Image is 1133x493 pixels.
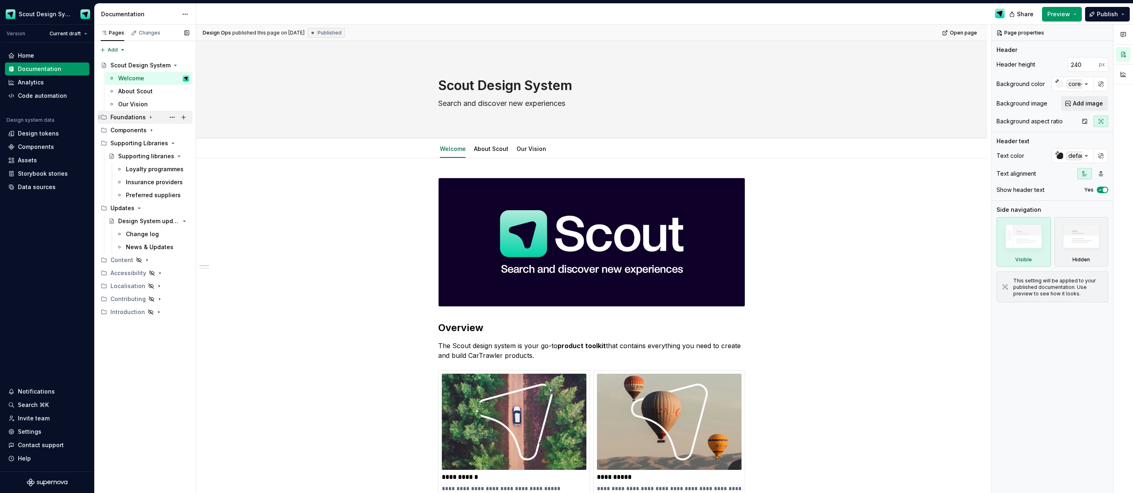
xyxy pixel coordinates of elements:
a: Documentation [5,62,89,75]
div: Assets [18,156,37,164]
button: Preview [1042,7,1082,22]
div: Preferred suppliers [126,191,181,199]
span: Publish [1097,10,1118,18]
button: Current draft [46,28,91,39]
a: Welcome [440,145,466,152]
div: Content [97,254,192,267]
a: Assets [5,154,89,167]
div: Hidden [1072,256,1090,263]
a: Loyalty programmes [113,163,192,176]
a: Our Vision [105,98,192,111]
div: Our Vision [118,100,148,108]
div: Foundations [97,111,192,124]
div: Components [97,124,192,137]
button: Scout Design SystemDesign Ops [2,5,93,23]
button: default [1051,149,1094,163]
span: Share [1017,10,1034,18]
span: Add image [1073,99,1103,108]
button: Publish [1085,7,1130,22]
div: published this page on [DATE] [232,30,305,36]
div: Documentation [101,10,178,18]
div: Scout Design System [110,61,171,69]
img: f7369196-49c7-4e2b-b721-ebbf6098551f.jpg [597,374,742,470]
a: Code automation [5,89,89,102]
div: Visible [997,217,1051,267]
div: Show header text [997,186,1044,194]
p: px [1099,61,1105,68]
div: Code automation [18,92,67,100]
span: Open page [950,30,977,36]
div: Data sources [18,183,56,191]
div: Localisation [110,282,145,290]
div: News & Updates [126,243,173,251]
span: Current draft [50,30,81,37]
div: Localisation [97,280,192,293]
div: Supporting Libraries [110,139,168,147]
div: Introduction [110,308,145,316]
img: Design Ops [80,9,90,19]
div: Changes [139,30,160,36]
a: Our Vision [517,145,546,152]
div: Analytics [18,78,44,86]
div: Contributing [110,295,146,303]
div: About Scout [471,140,512,157]
a: Supernova Logo [27,478,67,487]
a: Invite team [5,412,89,425]
div: Updates [110,204,134,212]
img: 46c1fb1a-a098-49e6-a3de-9750d60e6106.jpg [439,178,745,306]
div: Foundations [110,113,146,121]
a: About Scout [105,85,192,98]
p: The Scout design system is your go-to that contains everything you need to create and build CarTr... [438,341,745,360]
img: Design Ops [995,9,1005,18]
div: Visible [1015,256,1032,263]
div: Scout Design System [19,10,71,18]
button: Notifications [5,385,89,398]
button: Share [1005,7,1039,22]
img: Design Ops [183,75,189,82]
div: Contact support [18,441,64,449]
img: e611c74b-76fc-4ef0-bafa-dc494cd4cb8a.png [6,9,15,19]
div: Page tree [97,59,192,319]
div: Design tokens [18,129,59,138]
div: Change log [126,230,159,238]
img: bd428583-dd47-4417-b140-29b2ed9849a8.jpg [442,374,586,470]
div: Our Vision [513,140,549,157]
div: Components [18,143,54,151]
div: Home [18,52,34,60]
a: Scout Design System [97,59,192,72]
a: Components [5,140,89,153]
span: Published [318,30,342,36]
a: Storybook stories [5,167,89,180]
div: Help [18,454,31,463]
div: Supporting Libraries [97,137,192,150]
input: Auto [1068,57,1099,72]
button: Help [5,452,89,465]
div: Side navigation [997,206,1041,214]
a: Preferred suppliers [113,189,192,202]
div: Contributing [97,293,192,306]
div: Text color [997,152,1024,160]
div: This setting will be applied to your published documentation. Use preview to see how it looks. [1013,278,1103,297]
a: Settings [5,425,89,438]
span: Add [108,47,118,53]
a: Open page [940,27,981,39]
button: Contact support [5,439,89,452]
div: Invite team [18,414,50,422]
div: Welcome [437,140,469,157]
div: Storybook stories [18,170,68,178]
a: Supporting libraries [105,150,192,163]
button: Add image [1061,96,1108,111]
div: Header height [997,60,1035,69]
button: Add [97,44,128,56]
div: Pages [101,30,124,36]
div: Components [110,126,147,134]
textarea: Search and discover new experiences [437,97,744,110]
a: Home [5,49,89,62]
div: Accessibility [110,269,146,277]
a: Design System updates [105,215,192,228]
div: Welcome [118,74,144,82]
textarea: Scout Design System [437,76,744,95]
a: WelcomeDesign Ops [105,72,192,85]
div: Background image [997,99,1047,108]
div: Text alignment [997,170,1036,178]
